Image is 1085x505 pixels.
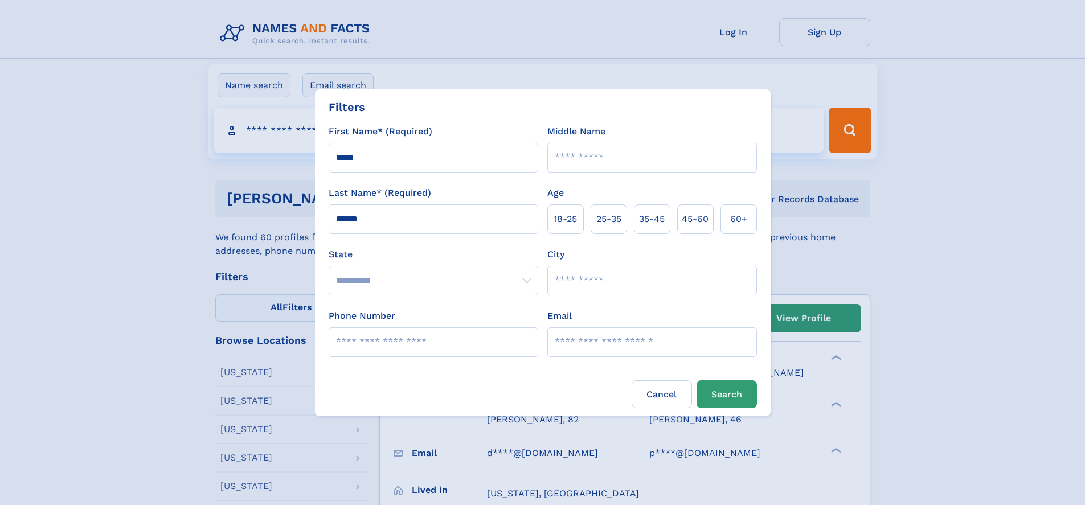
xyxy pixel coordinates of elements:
label: Middle Name [547,125,605,138]
div: Filters [329,98,365,116]
label: Cancel [632,380,692,408]
span: 60+ [730,212,747,226]
button: Search [697,380,757,408]
label: First Name* (Required) [329,125,432,138]
span: 18‑25 [554,212,577,226]
label: State [329,248,538,261]
span: 45‑60 [682,212,709,226]
span: 25‑35 [596,212,621,226]
label: Last Name* (Required) [329,186,431,200]
label: City [547,248,564,261]
span: 35‑45 [639,212,665,226]
label: Age [547,186,564,200]
label: Phone Number [329,309,395,323]
label: Email [547,309,572,323]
